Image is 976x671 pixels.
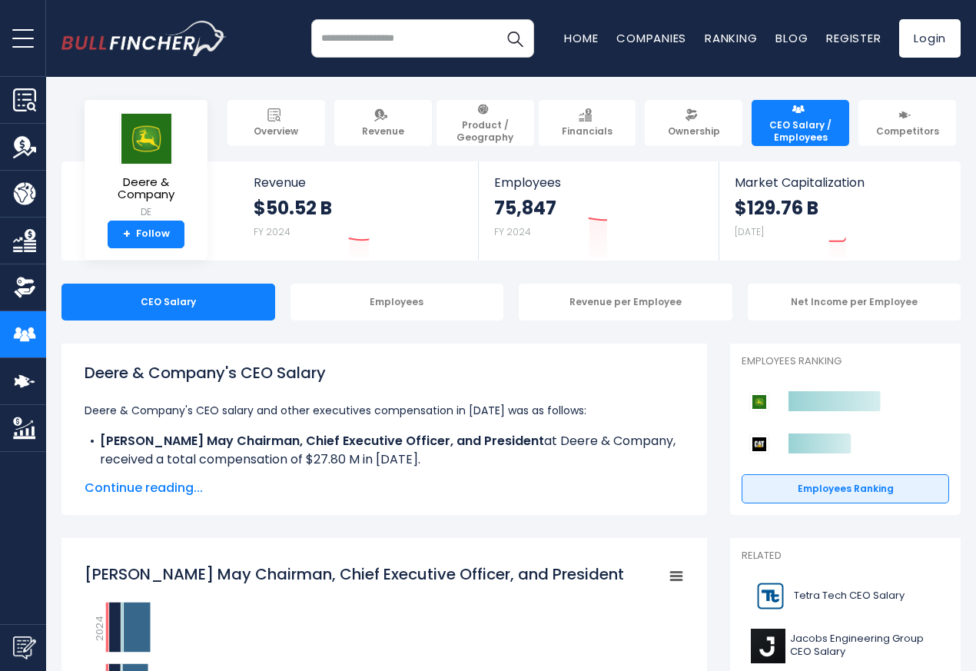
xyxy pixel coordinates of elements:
[61,284,275,321] div: CEO Salary
[742,355,949,368] p: Employees Ranking
[254,225,290,238] small: FY 2024
[742,625,949,667] a: Jacobs Engineering Group CEO Salary
[616,30,686,46] a: Companies
[443,119,527,143] span: Product / Geography
[742,474,949,503] a: Employees Ranking
[61,21,227,56] img: bullfincher logo
[564,30,598,46] a: Home
[85,361,684,384] h1: Deere & Company's CEO Salary
[539,100,636,146] a: Financials
[749,434,769,454] img: Caterpillar competitors logo
[858,100,956,146] a: Competitors
[290,284,504,321] div: Employees
[519,284,732,321] div: Revenue per Employee
[899,19,961,58] a: Login
[752,100,849,146] a: CEO Salary / Employees
[775,30,808,46] a: Blog
[876,125,939,138] span: Competitors
[742,550,949,563] p: Related
[759,119,842,143] span: CEO Salary / Employees
[85,563,624,585] tspan: [PERSON_NAME] May Chairman, Chief Executive Officer, and President
[97,176,195,201] span: Deere & Company
[735,196,818,220] strong: $129.76 B
[13,276,36,299] img: Ownership
[705,30,757,46] a: Ranking
[108,221,184,248] a: +Follow
[254,125,298,138] span: Overview
[85,479,684,497] span: Continue reading...
[719,161,959,261] a: Market Capitalization $129.76 B [DATE]
[751,629,785,663] img: J logo
[238,161,479,261] a: Revenue $50.52 B FY 2024
[96,112,196,221] a: Deere & Company DE
[494,196,556,220] strong: 75,847
[227,100,325,146] a: Overview
[742,575,949,617] a: Tetra Tech CEO Salary
[254,175,463,190] span: Revenue
[735,225,764,238] small: [DATE]
[494,225,531,238] small: FY 2024
[97,205,195,219] small: DE
[85,432,684,469] li: at Deere & Company, received a total compensation of $27.80 M in [DATE].
[100,432,544,450] b: [PERSON_NAME] May Chairman, Chief Executive Officer, and President
[668,125,720,138] span: Ownership
[494,175,702,190] span: Employees
[334,100,432,146] a: Revenue
[751,579,789,613] img: TTEK logo
[748,284,961,321] div: Net Income per Employee
[123,228,131,241] strong: +
[790,633,940,659] span: Jacobs Engineering Group CEO Salary
[735,175,944,190] span: Market Capitalization
[562,125,612,138] span: Financials
[645,100,742,146] a: Ownership
[254,196,332,220] strong: $50.52 B
[61,21,227,56] a: Go to homepage
[362,125,404,138] span: Revenue
[826,30,881,46] a: Register
[92,616,107,641] text: 2024
[479,161,718,261] a: Employees 75,847 FY 2024
[496,19,534,58] button: Search
[749,392,769,412] img: Deere & Company competitors logo
[85,401,684,420] p: Deere & Company's CEO salary and other executives compensation in [DATE] was as follows:
[437,100,534,146] a: Product / Geography
[794,590,905,603] span: Tetra Tech CEO Salary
